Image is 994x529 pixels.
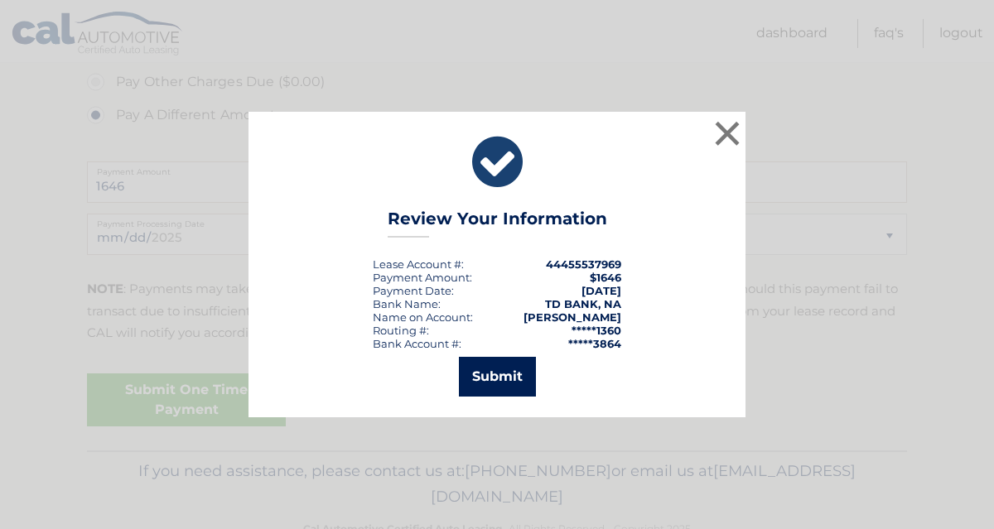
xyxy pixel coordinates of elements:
div: Lease Account #: [373,257,464,271]
div: Name on Account: [373,310,473,324]
strong: [PERSON_NAME] [524,310,621,324]
div: Bank Name: [373,297,441,310]
button: Submit [459,357,536,397]
h3: Review Your Information [388,209,607,238]
button: × [711,117,744,150]
span: $1646 [590,271,621,284]
strong: 44455537969 [546,257,621,271]
div: Routing #: [373,324,429,337]
div: Bank Account #: [373,337,461,350]
div: Payment Amount: [373,271,472,284]
span: [DATE] [581,284,621,297]
div: : [373,284,454,297]
span: Payment Date [373,284,451,297]
strong: TD BANK, NA [545,297,621,310]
